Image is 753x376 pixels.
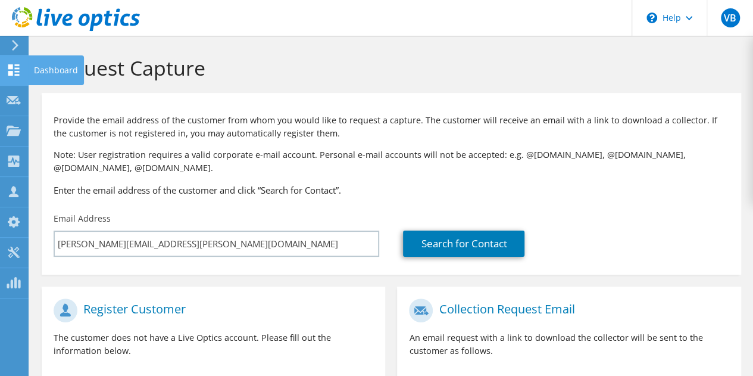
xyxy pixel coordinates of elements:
h1: Collection Request Email [409,299,723,322]
span: VB [721,8,740,27]
p: Note: User registration requires a valid corporate e-mail account. Personal e-mail accounts will ... [54,148,729,175]
p: The customer does not have a Live Optics account. Please fill out the information below. [54,331,373,358]
svg: \n [646,13,657,23]
p: Provide the email address of the customer from whom you would like to request a capture. The cust... [54,114,729,140]
a: Search for Contact [403,231,524,257]
div: Dashboard [28,55,84,85]
h3: Enter the email address of the customer and click “Search for Contact”. [54,184,729,197]
p: An email request with a link to download the collector will be sent to the customer as follows. [409,331,729,358]
h1: Request Capture [48,55,729,80]
h1: Register Customer [54,299,367,322]
label: Email Address [54,213,111,225]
